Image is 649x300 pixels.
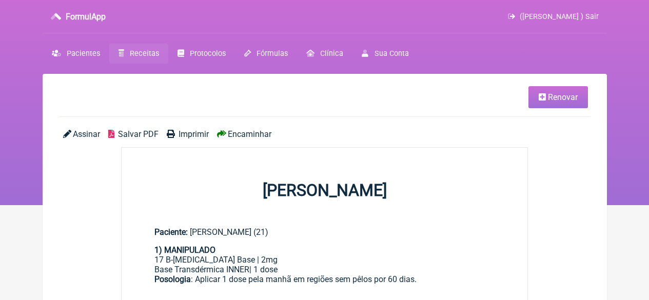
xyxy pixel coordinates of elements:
[63,129,100,139] a: Assinar
[73,129,100,139] span: Assinar
[508,12,598,21] a: ([PERSON_NAME] ) Sair
[168,44,235,64] a: Protocolos
[235,44,297,64] a: Fórmulas
[548,92,578,102] span: Renovar
[130,49,159,58] span: Receitas
[154,227,495,237] div: [PERSON_NAME] (21)
[109,44,168,64] a: Receitas
[297,44,352,64] a: Clínica
[118,129,159,139] span: Salvar PDF
[43,44,109,64] a: Pacientes
[108,129,159,139] a: Salvar PDF
[528,86,588,108] a: Renovar
[217,129,271,139] a: Encaminhar
[154,227,188,237] span: Paciente:
[520,12,599,21] span: ([PERSON_NAME] ) Sair
[154,274,191,284] strong: Posologia
[257,49,288,58] span: Fórmulas
[67,49,100,58] span: Pacientes
[167,129,209,139] a: Imprimir
[352,44,418,64] a: Sua Conta
[154,245,215,255] strong: 1) MANIPULADO
[190,49,226,58] span: Protocolos
[375,49,409,58] span: Sua Conta
[154,255,495,265] div: 17 B-[MEDICAL_DATA] Base | 2mg
[228,129,271,139] span: Encaminhar
[66,12,106,22] h3: FormulApp
[122,181,528,200] h1: [PERSON_NAME]
[179,129,209,139] span: Imprimir
[320,49,343,58] span: Clínica
[154,265,495,274] div: Base Transdérmica INNER| 1 dose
